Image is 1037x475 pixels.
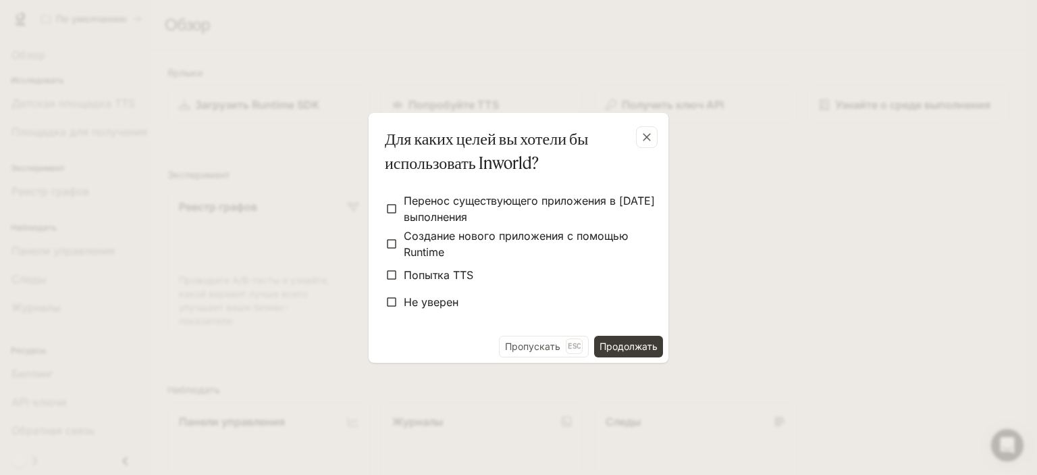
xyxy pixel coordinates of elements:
font: Создание нового приложения с помощью Runtime [404,229,628,259]
font: Для каких целей вы хотели бы использовать Inworld? [385,128,588,173]
font: Продолжать [600,341,658,352]
font: Не уверен [404,295,458,309]
font: Перенос существующего приложения в [DATE] выполнения [404,194,655,224]
font: Попытка TTS [404,268,473,282]
font: Esc [568,341,581,351]
button: Продолжать [594,336,663,357]
button: ПропускатьEsc [499,336,589,357]
font: Пропускать [505,341,560,352]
